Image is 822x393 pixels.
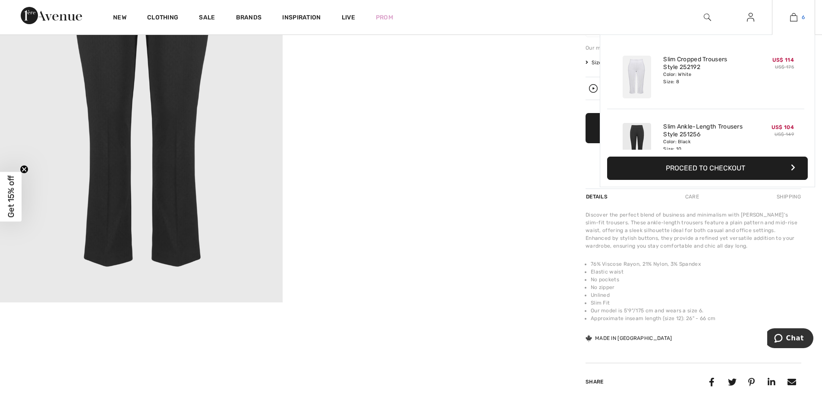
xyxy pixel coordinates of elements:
div: Discover the perfect blend of business and minimalism with [PERSON_NAME]'s slim-fit trousers. The... [586,211,801,250]
img: search the website [704,12,711,22]
button: Close teaser [20,165,28,173]
span: Get 15% off [6,176,16,218]
li: Elastic waist [591,268,801,276]
li: Approximate inseam length (size 12): 26" - 66 cm [591,314,801,322]
li: Our model is 5'9"/175 cm and wears a size 6. [591,307,801,314]
div: Color: White Size: 8 [663,71,748,85]
div: or 4 payments ofUS$ 26.00withSezzle Click to learn more about Sezzle [586,167,801,178]
a: New [113,14,126,23]
a: Slim Cropped Trousers Style 252192 [663,56,748,71]
img: Watch the replay [589,84,598,93]
li: 76% Viscose Rayon, 21% Nylon, 3% Spandex [591,260,801,268]
a: Live [342,13,355,22]
a: Clothing [147,14,178,23]
span: Share [586,379,604,385]
a: 6 [772,12,815,22]
div: or 4 payments of with [586,167,801,175]
span: US$ 104 [772,124,794,130]
a: Slim Ankle-Length Trousers Style 251256 [663,123,748,138]
div: Care [678,189,706,204]
li: Unlined [591,291,801,299]
s: US$ 149 [775,132,794,137]
img: Slim Ankle-Length Trousers Style 251256 [623,123,651,166]
div: Shipping [775,189,801,204]
a: Sale [199,14,215,23]
div: Details [586,189,610,204]
a: Brands [236,14,262,23]
a: Prom [376,13,393,22]
span: 6 [802,13,805,21]
li: No zipper [591,283,801,291]
div: Our model is 5'9"/175 cm and wears a size 6. [586,44,801,52]
div: Made in [GEOGRAPHIC_DATA] [586,334,672,342]
span: Size Guide [586,59,618,66]
img: My Bag [790,12,797,22]
img: 1ère Avenue [21,7,82,24]
img: Slim Cropped Trousers Style 252192 [623,56,651,98]
button: Proceed to Checkout [607,157,808,180]
li: Slim Fit [591,299,801,307]
iframe: Opens a widget where you can chat to one of our agents [767,328,813,350]
img: My Info [747,12,754,22]
button: Add to Bag [586,113,801,143]
s: US$ 175 [775,64,794,70]
span: Inspiration [282,14,321,23]
li: No pockets [591,276,801,283]
div: Color: Black Size: 10 [663,138,748,152]
a: Sign In [740,12,761,23]
span: US$ 114 [772,57,794,63]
